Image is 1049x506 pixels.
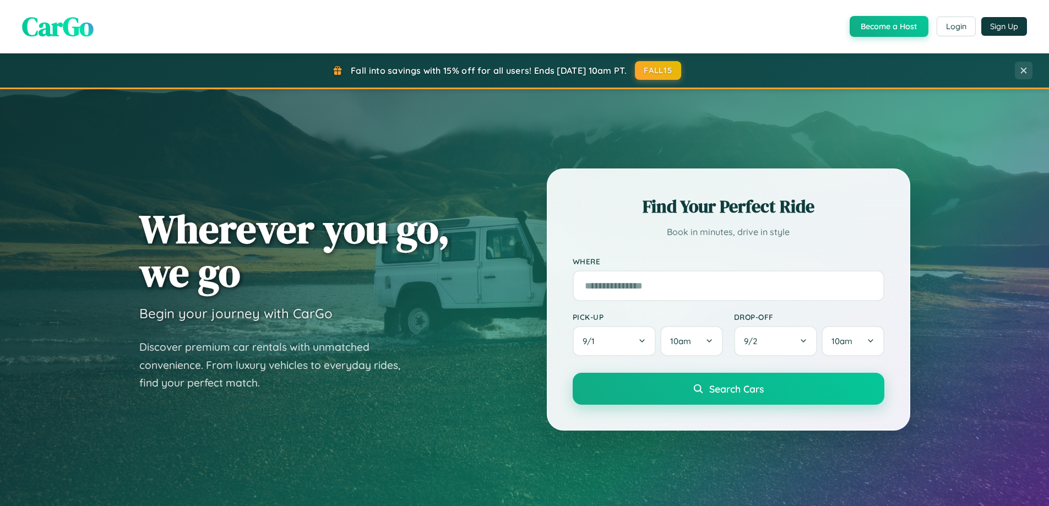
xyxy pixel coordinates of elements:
[573,257,884,266] label: Where
[850,16,928,37] button: Become a Host
[734,326,818,356] button: 9/2
[822,326,884,356] button: 10am
[573,224,884,240] p: Book in minutes, drive in style
[937,17,976,36] button: Login
[734,312,884,322] label: Drop-off
[635,61,681,80] button: FALL15
[744,336,763,346] span: 9 / 2
[583,336,600,346] span: 9 / 1
[573,326,656,356] button: 9/1
[573,194,884,219] h2: Find Your Perfect Ride
[573,373,884,405] button: Search Cars
[670,336,691,346] span: 10am
[139,305,333,322] h3: Begin your journey with CarGo
[709,383,764,395] span: Search Cars
[351,65,627,76] span: Fall into savings with 15% off for all users! Ends [DATE] 10am PT.
[660,326,722,356] button: 10am
[22,8,94,45] span: CarGo
[139,338,415,392] p: Discover premium car rentals with unmatched convenience. From luxury vehicles to everyday rides, ...
[139,207,450,294] h1: Wherever you go, we go
[981,17,1027,36] button: Sign Up
[573,312,723,322] label: Pick-up
[831,336,852,346] span: 10am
